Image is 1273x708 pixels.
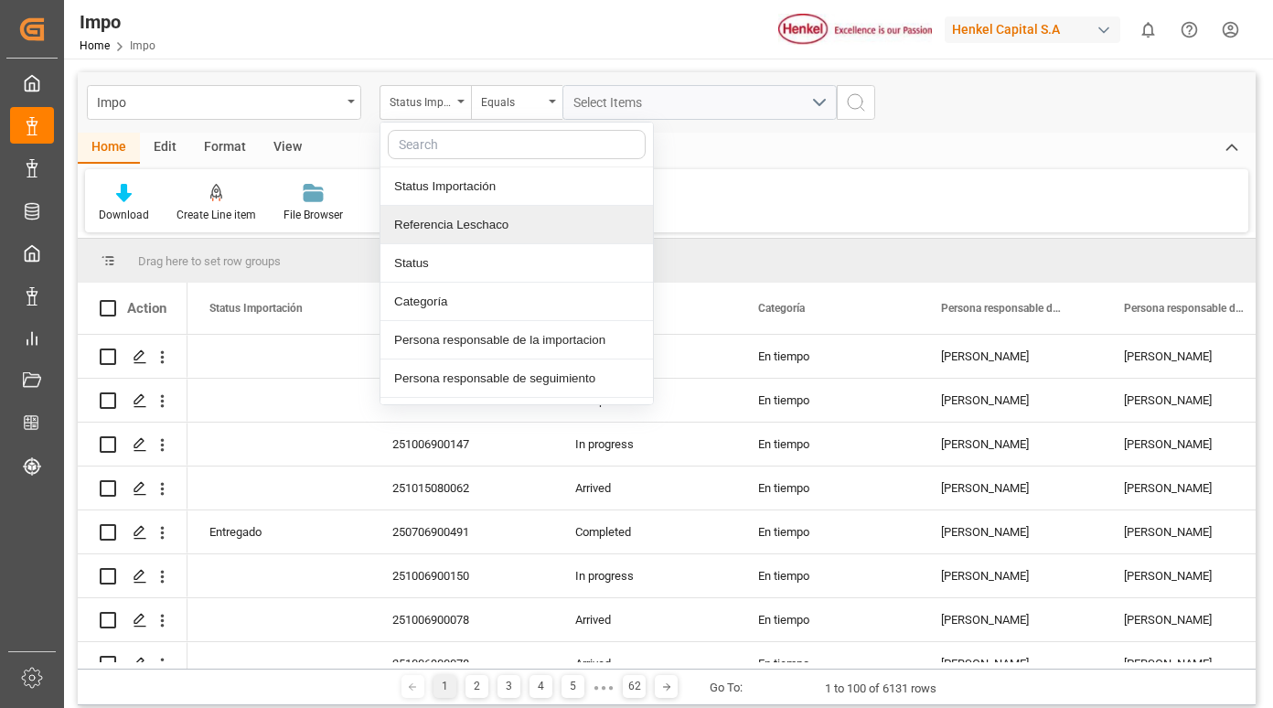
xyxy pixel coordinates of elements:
[209,511,348,553] div: Entregado
[370,554,553,597] div: 251006900150
[497,675,520,698] div: 3
[758,302,805,315] span: Categoría
[1128,9,1169,50] button: show 0 new notifications
[190,133,260,164] div: Format
[127,300,166,316] div: Action
[380,244,653,283] div: Status
[78,510,187,554] div: Press SPACE to select this row.
[370,642,553,685] div: 251006900078
[481,90,543,111] div: Equals
[380,359,653,398] div: Persona responsable de seguimiento
[370,379,553,422] div: 250906900088
[710,679,743,697] div: Go To:
[390,90,452,111] div: Status Importación
[1169,9,1210,50] button: Help Center
[736,642,919,685] div: En tiempo
[97,90,341,113] div: Impo
[573,95,651,110] span: Select Items
[553,423,736,466] div: In progress
[553,598,736,641] div: Arrived
[941,302,1064,315] span: Persona responsable de la importacion
[562,85,837,120] button: open menu
[380,283,653,321] div: Categoría
[370,467,553,510] div: 251015080062
[919,335,1102,378] div: [PERSON_NAME]
[80,8,155,36] div: Impo
[370,510,553,553] div: 250706900491
[736,335,919,378] div: En tiempo
[78,598,187,642] div: Press SPACE to select this row.
[87,85,361,120] button: open menu
[78,423,187,467] div: Press SPACE to select this row.
[380,206,653,244] div: Referencia Leschaco
[919,554,1102,597] div: [PERSON_NAME]
[553,642,736,685] div: Arrived
[78,554,187,598] div: Press SPACE to select this row.
[530,675,552,698] div: 4
[465,675,488,698] div: 2
[283,207,343,223] div: File Browser
[736,467,919,510] div: En tiempo
[99,207,149,223] div: Download
[78,467,187,510] div: Press SPACE to select this row.
[370,598,553,641] div: 251006900078
[919,642,1102,685] div: [PERSON_NAME]
[138,254,281,268] span: Drag here to set row groups
[919,598,1102,641] div: [PERSON_NAME]
[919,467,1102,510] div: [PERSON_NAME]
[260,133,316,164] div: View
[945,16,1120,43] div: Henkel Capital S.A
[919,423,1102,466] div: [PERSON_NAME]
[433,675,456,698] div: 1
[380,321,653,359] div: Persona responsable de la importacion
[78,133,140,164] div: Home
[736,510,919,553] div: En tiempo
[623,675,646,698] div: 62
[380,167,653,206] div: Status Importación
[78,379,187,423] div: Press SPACE to select this row.
[553,467,736,510] div: Arrived
[562,675,584,698] div: 5
[1124,302,1246,315] span: Persona responsable de seguimiento
[736,554,919,597] div: En tiempo
[553,554,736,597] div: In progress
[370,423,553,466] div: 251006900147
[945,12,1128,47] button: Henkel Capital S.A
[380,398,653,436] div: Aduana de entrada
[388,130,646,159] input: Search
[380,85,471,120] button: close menu
[919,510,1102,553] div: [PERSON_NAME]
[736,423,919,466] div: En tiempo
[78,335,187,379] div: Press SPACE to select this row.
[209,302,303,315] span: Status Importación
[919,379,1102,422] div: [PERSON_NAME]
[78,642,187,686] div: Press SPACE to select this row.
[837,85,875,120] button: search button
[80,39,110,52] a: Home
[594,681,614,694] div: ● ● ●
[370,335,553,378] div: 251006900251
[778,14,932,46] img: Henkel%20logo.jpg_1689854090.jpg
[471,85,562,120] button: open menu
[736,379,919,422] div: En tiempo
[736,598,919,641] div: En tiempo
[140,133,190,164] div: Edit
[825,680,936,698] div: 1 to 100 of 6131 rows
[177,207,256,223] div: Create Line item
[553,510,736,553] div: Completed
